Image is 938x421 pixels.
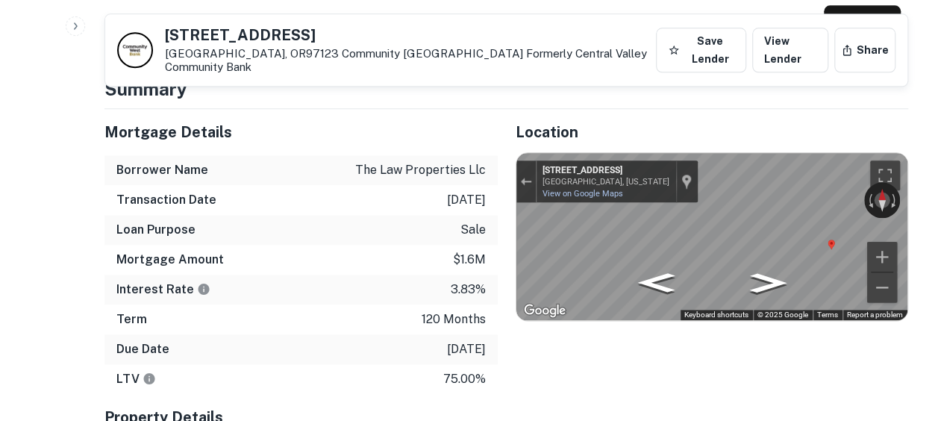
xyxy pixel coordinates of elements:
div: [STREET_ADDRESS] [543,165,669,177]
button: Rotate counterclockwise [864,182,875,218]
a: Terms (opens in new tab) [817,311,838,319]
path: Go West, SE Oak St [622,268,690,296]
p: the law properties llc [355,161,486,179]
h6: Interest Rate [116,281,210,299]
a: Report a problem [847,311,903,319]
h5: Location [516,121,909,143]
button: Share [834,28,895,72]
button: Keyboard shortcuts [684,310,748,320]
h5: [STREET_ADDRESS] [165,28,650,43]
h6: Due Date [116,340,169,358]
p: sale [460,221,486,239]
p: [DATE] [447,340,486,358]
div: [GEOGRAPHIC_DATA], [US_STATE] [543,177,669,187]
div: Street View [516,153,908,320]
h4: Summary [104,75,908,102]
button: Rotate clockwise [889,182,900,218]
button: Save Lender [656,28,747,72]
button: Toggle fullscreen view [870,160,900,190]
h6: Loan Purpose [116,221,196,239]
p: 120 months [422,311,486,328]
a: View Lender [752,28,828,72]
h5: Mortgage Details [104,121,498,143]
a: Community [GEOGRAPHIC_DATA] Formerly Central Valley Community Bank [165,47,647,73]
h6: Mortgage Amount [116,251,224,269]
button: Zoom in [867,242,897,272]
a: Open this area in Google Maps (opens a new window) [520,301,569,320]
a: View on Google Maps [543,189,623,199]
button: Exit the Street View [516,172,536,192]
p: [GEOGRAPHIC_DATA], OR97123 [165,47,650,74]
p: 3.83% [451,281,486,299]
p: $1.6m [453,251,486,269]
div: Map [516,153,908,320]
h6: Term [116,311,147,328]
h6: Borrower Name [116,161,208,179]
button: Zoom out [867,272,897,302]
img: Google [520,301,569,320]
iframe: Chat Widget [863,302,938,373]
p: 75.00% [443,370,486,388]
svg: LTVs displayed on the website are for informational purposes only and may be reported incorrectly... [143,372,156,385]
svg: The interest rates displayed on the website are for informational purposes only and may be report... [197,282,210,296]
p: [DATE] [447,191,486,209]
button: Download [824,5,901,32]
h6: LTV [116,370,156,388]
a: Show location on map [681,173,692,190]
button: Reset the view [875,182,889,218]
span: © 2025 Google [757,311,808,319]
path: Go East, Tualatin Valley Hwy [734,269,801,297]
h6: Transaction Date [116,191,216,209]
